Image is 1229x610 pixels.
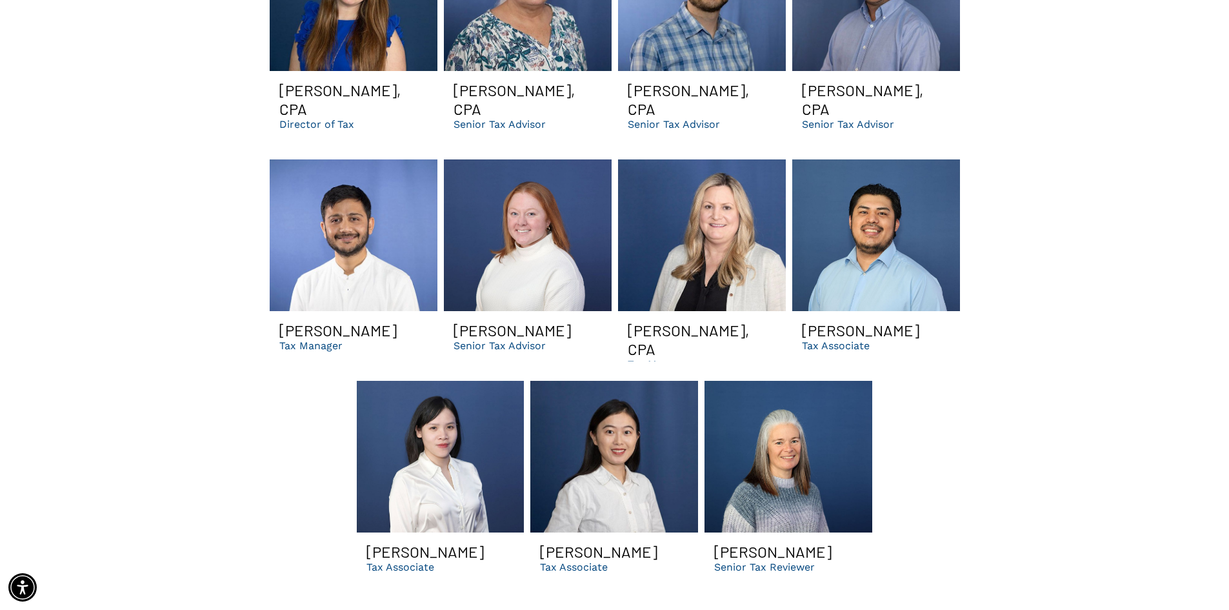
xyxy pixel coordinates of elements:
[454,81,602,118] h3: [PERSON_NAME], CPA
[628,358,691,371] p: Tax Manager
[270,159,437,311] a: Gopal CPA smiling | Best dental support organization and accounting firm in GA
[454,321,571,340] h3: [PERSON_NAME]
[366,542,484,561] h3: [PERSON_NAME]
[628,81,776,118] h3: [PERSON_NAME], CPA
[357,381,525,533] a: Omar dental tax associate in Suwanee GA | find out if you need a dso
[540,542,657,561] h3: [PERSON_NAME]
[8,573,37,602] div: Accessibility Menu
[802,340,870,352] p: Tax Associate
[454,340,546,352] p: Senior Tax Advisor
[279,118,354,130] p: Director of Tax
[714,561,815,573] p: Senior Tax Reviewer
[802,118,894,130] p: Senior Tax Advisor
[628,118,720,130] p: Senior Tax Advisor
[279,81,428,118] h3: [PERSON_NAME], CPA
[802,81,950,118] h3: [PERSON_NAME], CPA
[279,321,397,340] h3: [PERSON_NAME]
[704,381,872,533] a: Terri Smiling | senior dental tax reviewer | suwanee ga dso accountants
[628,321,776,358] h3: [PERSON_NAME], CPA
[454,118,546,130] p: Senior Tax Advisor
[366,561,434,573] p: Tax Associate
[714,542,832,561] h3: [PERSON_NAME]
[618,159,786,311] a: Dental CPA Libby Smiling | Best accountants for DSOs and tax services
[530,381,698,533] a: Rachel Yang Dental Tax Associate | managerial dental consultants for DSOs and more in Suwanee GA
[802,321,919,340] h3: [PERSON_NAME]
[540,561,608,573] p: Tax Associate
[279,340,343,352] p: Tax Manager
